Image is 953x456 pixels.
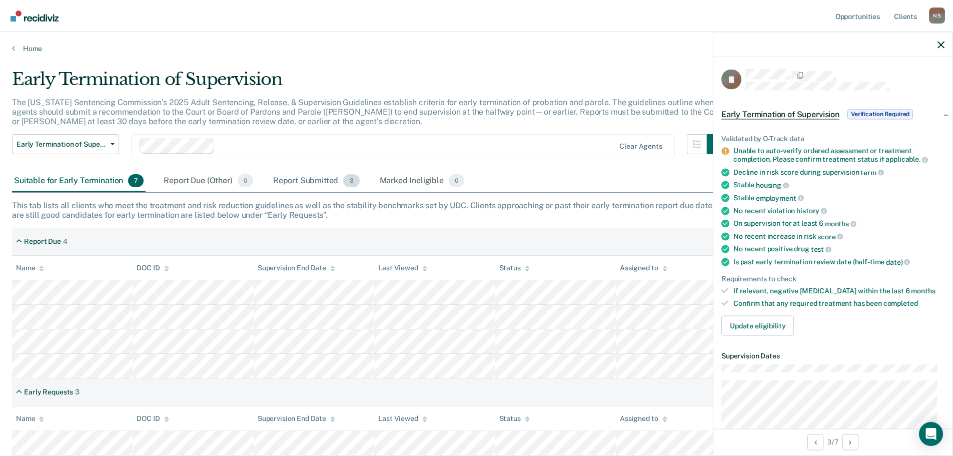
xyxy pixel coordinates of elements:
span: Early Termination of Supervision [721,109,839,119]
div: Report Due (Other) [162,170,255,192]
div: Decline in risk score during supervision [733,168,944,177]
div: 3 [75,388,80,396]
div: Validated by O-Track data [721,134,944,143]
span: history [796,207,827,215]
span: employment [756,194,803,202]
div: Is past early termination review date (half-time [733,257,944,266]
div: Assigned to [620,414,667,423]
div: Name [16,414,44,423]
div: Suitable for Early Termination [12,170,146,192]
span: Early Termination of Supervision [17,140,107,149]
div: On supervision for at least 6 [733,219,944,228]
div: Report Due [24,237,61,246]
div: Last Viewed [378,264,427,272]
div: Supervision End Date [258,414,335,423]
button: Update eligibility [721,315,794,335]
div: Open Intercom Messenger [919,422,943,446]
div: No recent increase in risk [733,232,944,241]
div: Name [16,264,44,272]
div: N S [929,8,945,24]
p: The [US_STATE] Sentencing Commission’s 2025 Adult Sentencing, Release, & Supervision Guidelines e... [12,98,724,126]
a: Home [12,44,941,53]
span: 0 [238,174,253,187]
div: Supervision End Date [258,264,335,272]
div: Assigned to [620,264,667,272]
div: DOC ID [137,264,169,272]
span: housing [756,181,789,189]
div: Early Termination of SupervisionVerification Required [713,98,952,130]
div: No recent violation [733,206,944,215]
div: Confirm that any required treatment has been [733,299,944,308]
button: Profile dropdown button [929,8,945,24]
div: Early Termination of Supervision [12,69,727,98]
span: Verification Required [847,109,913,119]
span: date) [886,258,910,266]
span: 7 [128,174,144,187]
div: DOC ID [137,414,169,423]
div: Stable [733,193,944,202]
img: Recidiviz [11,11,59,22]
span: months [825,219,856,227]
div: This tab lists all clients who meet the treatment and risk reduction guidelines as well as the st... [12,201,941,220]
span: score [817,232,843,240]
div: Marked Ineligible [378,170,467,192]
span: test [811,245,831,253]
div: Unable to auto-verify ordered assessment or treatment completion. Please confirm treatment status... [733,147,944,164]
span: months [911,287,935,295]
div: Clear agents [619,142,662,151]
div: Last Viewed [378,414,427,423]
div: Requirements to check [721,274,944,283]
span: completed [883,299,918,307]
button: Next Opportunity [842,434,858,450]
div: No recent positive drug [733,245,944,254]
div: 3 / 7 [713,428,952,455]
div: If relevant, negative [MEDICAL_DATA] within the last 6 [733,287,944,295]
div: 4 [63,237,68,246]
div: Report Submitted [271,170,362,192]
div: Status [499,264,530,272]
span: term [860,168,883,176]
div: Stable [733,181,944,190]
span: 3 [343,174,359,187]
button: Previous Opportunity [807,434,823,450]
span: 0 [449,174,464,187]
div: Status [499,414,530,423]
dt: Supervision Dates [721,351,944,360]
div: Early Requests [24,388,73,396]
